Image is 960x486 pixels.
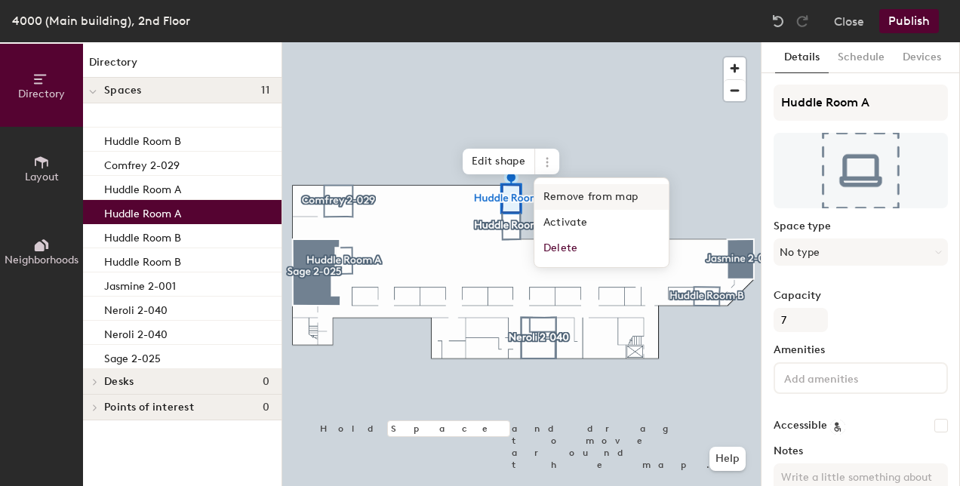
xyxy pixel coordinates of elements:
button: No type [774,238,948,266]
p: Jasmine 2-001 [104,275,176,293]
span: Activate [534,210,669,235]
span: Directory [18,88,65,100]
p: Huddle Room B [104,227,181,245]
img: The space named Huddle Room A [774,133,948,208]
span: Neighborhoods [5,254,78,266]
p: Huddle Room B [104,251,181,269]
span: 0 [263,401,269,414]
button: Details [775,42,829,73]
p: Huddle Room A [104,203,181,220]
button: Publish [879,9,939,33]
img: Undo [771,14,786,29]
p: Neroli 2-040 [104,324,168,341]
img: Redo [795,14,810,29]
div: 4000 (Main building), 2nd Floor [12,11,190,30]
span: Edit shape [463,149,535,174]
button: Devices [894,42,950,73]
label: Space type [774,220,948,232]
h1: Directory [83,54,282,78]
p: Comfrey 2-029 [104,155,180,172]
p: Huddle Room A [104,179,181,196]
input: Add amenities [781,368,917,386]
p: Sage 2-025 [104,348,161,365]
span: Desks [104,376,134,388]
label: Accessible [774,420,827,432]
span: Spaces [104,85,142,97]
label: Capacity [774,290,948,302]
label: Amenities [774,344,948,356]
span: Layout [25,171,59,183]
span: Points of interest [104,401,194,414]
p: Neroli 2-040 [104,300,168,317]
p: Huddle Room B [104,131,181,148]
label: Notes [774,445,948,457]
button: Close [834,9,864,33]
button: Schedule [829,42,894,73]
button: Help [709,447,746,471]
span: Remove from map [534,184,669,210]
span: 0 [263,376,269,388]
span: Delete [534,235,669,261]
span: 11 [261,85,269,97]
